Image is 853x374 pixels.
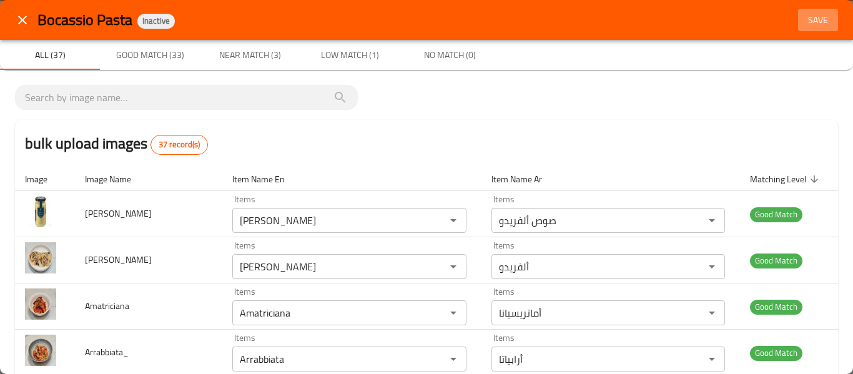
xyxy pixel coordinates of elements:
[307,47,392,63] span: Low Match (1)
[85,344,129,360] span: Arrabbiata_
[481,167,740,191] th: Item Name Ar
[25,87,348,107] input: search
[25,132,208,155] h2: bulk upload images
[703,304,721,322] button: Open
[7,5,37,35] button: close
[750,346,802,360] span: Good Match
[703,212,721,229] button: Open
[703,350,721,368] button: Open
[85,172,147,187] span: Image Name
[7,47,92,63] span: All (37)
[85,298,129,314] span: Amatriciana
[25,242,56,273] img: Alfredo
[222,167,481,191] th: Item Name En
[703,258,721,275] button: Open
[803,12,833,28] span: Save
[25,335,56,366] img: Arrabbiata_
[150,135,208,155] div: Total records count
[25,288,56,320] img: Amatriciana
[137,16,175,26] span: Inactive
[750,172,822,187] span: Matching Level
[85,205,152,222] span: [PERSON_NAME]
[750,300,802,314] span: Good Match
[445,258,462,275] button: Open
[25,196,56,227] img: Alfredo sauce
[407,47,492,63] span: No Match (0)
[750,253,802,268] span: Good Match
[85,252,152,268] span: [PERSON_NAME]
[750,207,802,222] span: Good Match
[137,14,175,29] div: Inactive
[37,6,132,34] span: Bocassio Pasta
[15,167,75,191] th: Image
[445,212,462,229] button: Open
[445,304,462,322] button: Open
[107,47,192,63] span: Good Match (33)
[207,47,292,63] span: Near Match (3)
[151,139,207,151] span: 37 record(s)
[445,350,462,368] button: Open
[798,9,838,32] button: Save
